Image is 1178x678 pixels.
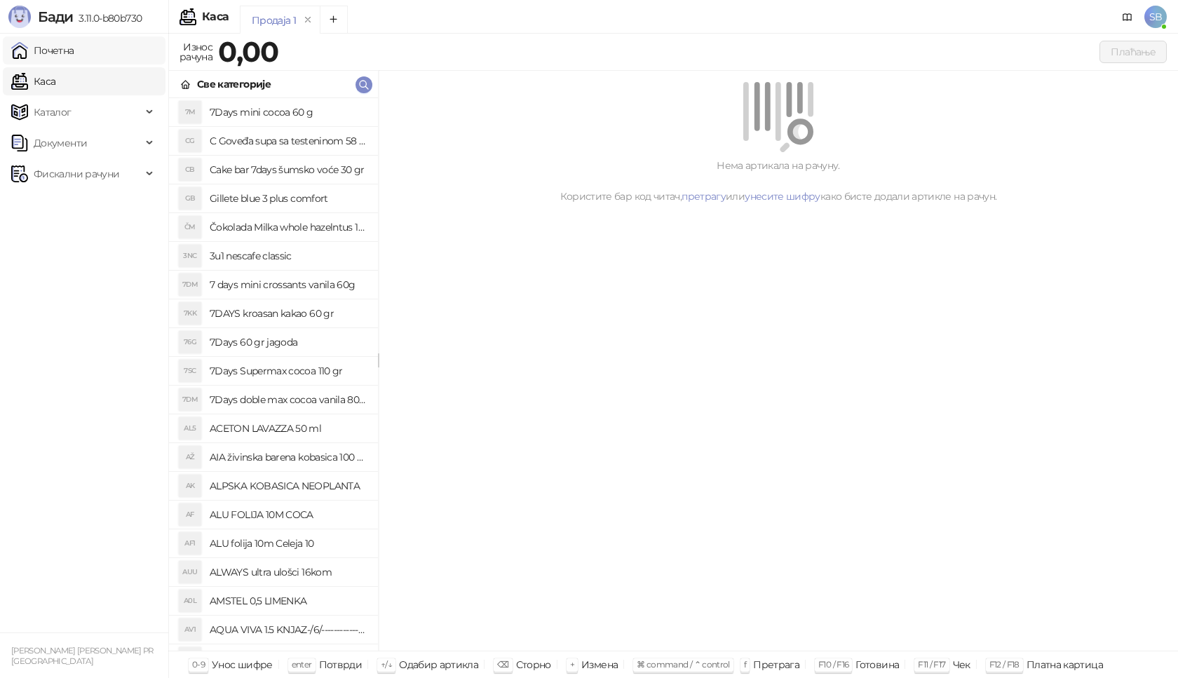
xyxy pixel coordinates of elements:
[210,331,367,353] h4: 7Days 60 gr jagoda
[252,13,296,28] div: Продаја 1
[179,446,201,468] div: AŽ
[210,590,367,612] h4: AMSTEL 0,5 LIMENKA
[179,647,201,670] div: AVR
[210,618,367,641] h4: AQUA VIVA 1.5 KNJAZ-/6/-----------------
[319,656,363,674] div: Потврди
[570,659,574,670] span: +
[210,187,367,210] h4: Gillete blue 3 plus comfort
[34,98,72,126] span: Каталог
[210,302,367,325] h4: 7DAYS kroasan kakao 60 gr
[210,245,367,267] h4: 3u1 nescafe classic
[218,34,278,69] strong: 0,00
[179,590,201,612] div: A0L
[179,503,201,526] div: AF
[818,659,848,670] span: F10 / F16
[210,446,367,468] h4: AIA živinska barena kobasica 100 gr
[34,160,119,188] span: Фискални рачуни
[179,331,201,353] div: 76G
[292,659,312,670] span: enter
[497,659,508,670] span: ⌫
[179,360,201,382] div: 7SC
[73,12,142,25] span: 3.11.0-b80b730
[210,417,367,440] h4: ACETON LAVAZZA 50 ml
[210,273,367,296] h4: 7 days mini crossants vanila 60g
[210,532,367,555] h4: ALU folija 10m Celeja 10
[179,245,201,267] div: 3NC
[8,6,31,28] img: Logo
[989,659,1020,670] span: F12 / F18
[320,6,348,34] button: Add tab
[210,647,367,670] h4: AQUA VIVA REBOOT 0.75L-/12/--
[192,659,205,670] span: 0-9
[11,67,55,95] a: Каса
[855,656,899,674] div: Готовина
[179,475,201,497] div: AK
[38,8,73,25] span: Бади
[745,190,820,203] a: унесите шифру
[179,130,201,152] div: CG
[212,656,273,674] div: Унос шифре
[210,360,367,382] h4: 7Days Supermax cocoa 110 gr
[210,158,367,181] h4: Cake bar 7days šumsko voće 30 gr
[210,216,367,238] h4: Čokolada Milka whole hazelntus 100 gr
[210,475,367,497] h4: ALPSKA KOBASICA NEOPLANTA
[179,273,201,296] div: 7DM
[399,656,478,674] div: Одабир артикла
[1144,6,1167,28] span: SB
[581,656,618,674] div: Измена
[179,101,201,123] div: 7M
[210,130,367,152] h4: C Goveđa supa sa testeninom 58 grama
[177,38,215,66] div: Износ рачуна
[197,76,271,92] div: Све категорије
[381,659,392,670] span: ↑/↓
[744,659,746,670] span: f
[179,187,201,210] div: GB
[11,36,74,65] a: Почетна
[753,656,799,674] div: Претрага
[395,158,1161,204] div: Нема артикала на рачуну. Користите бар код читач, или како бисте додали артикле на рачун.
[179,417,201,440] div: AL5
[179,532,201,555] div: AF1
[169,98,378,651] div: grid
[516,656,551,674] div: Сторно
[1099,41,1167,63] button: Плаћање
[953,656,970,674] div: Чек
[11,646,154,666] small: [PERSON_NAME] [PERSON_NAME] PR [GEOGRAPHIC_DATA]
[179,388,201,411] div: 7DM
[1116,6,1139,28] a: Документација
[1027,656,1103,674] div: Платна картица
[210,388,367,411] h4: 7Days doble max cocoa vanila 80 gr
[179,158,201,181] div: CB
[637,659,730,670] span: ⌘ command / ⌃ control
[202,11,229,22] div: Каса
[299,14,317,26] button: remove
[179,618,201,641] div: AV1
[34,129,87,157] span: Документи
[179,561,201,583] div: AUU
[179,216,201,238] div: ČM
[179,302,201,325] div: 7KK
[210,503,367,526] h4: ALU FOLIJA 10M COCA
[210,101,367,123] h4: 7Days mini cocoa 60 g
[918,659,945,670] span: F11 / F17
[210,561,367,583] h4: ALWAYS ultra ulošci 16kom
[682,190,726,203] a: претрагу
